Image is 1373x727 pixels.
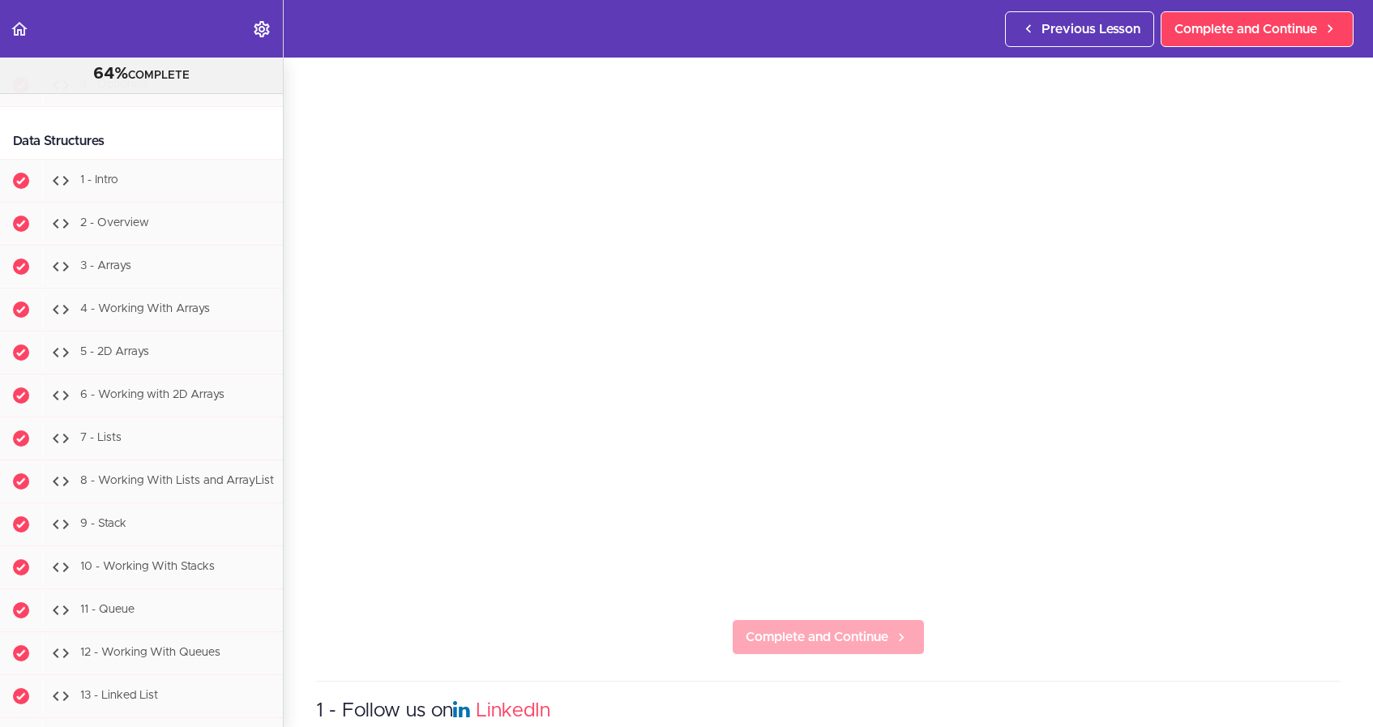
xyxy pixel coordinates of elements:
[1042,19,1140,39] span: Previous Lesson
[80,218,149,229] span: 2 - Overview
[10,19,29,39] svg: Back to course curriculum
[1174,19,1317,39] span: Complete and Continue
[80,519,126,530] span: 9 - Stack
[476,701,550,721] a: LinkedIn
[80,433,122,444] span: 7 - Lists
[80,691,158,702] span: 13 - Linked List
[80,605,135,616] span: 11 - Queue
[252,19,272,39] svg: Settings Menu
[20,64,263,85] div: COMPLETE
[80,648,220,659] span: 12 - Working With Queues
[80,261,131,272] span: 3 - Arrays
[316,698,1341,725] h3: 1 - Follow us on
[80,347,149,358] span: 5 - 2D Arrays
[80,562,215,573] span: 10 - Working With Stacks
[1161,11,1354,47] a: Complete and Continue
[80,304,210,315] span: 4 - Working With Arrays
[1005,11,1154,47] a: Previous Lesson
[80,175,118,186] span: 1 - Intro
[93,66,128,82] span: 64%
[80,476,274,487] span: 8 - Working With Lists and ArrayList
[80,390,225,401] span: 6 - Working with 2D Arrays
[732,619,925,655] a: Complete and Continue
[746,627,888,647] span: Complete and Continue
